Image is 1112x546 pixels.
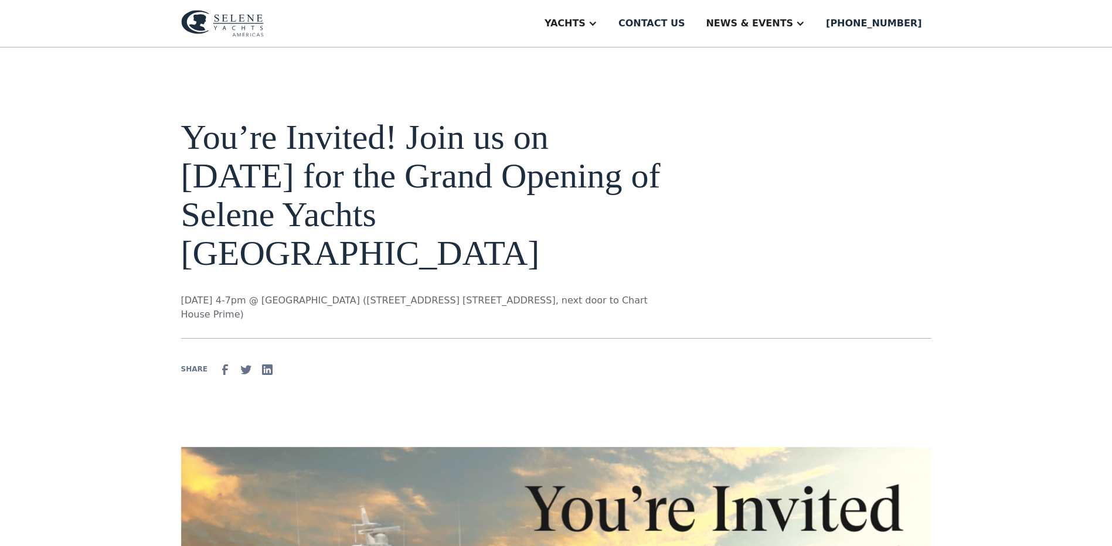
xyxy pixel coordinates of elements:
[181,10,264,37] img: logo
[826,16,921,30] div: [PHONE_NUMBER]
[181,294,669,322] p: [DATE] 4-7pm @ [GEOGRAPHIC_DATA] ([STREET_ADDRESS] [STREET_ADDRESS], next door to Chart House Prime)
[260,363,274,377] img: Linkedin
[239,363,253,377] img: Twitter
[545,16,586,30] div: Yachts
[181,364,208,374] div: SHARE
[706,16,793,30] div: News & EVENTS
[618,16,685,30] div: Contact us
[218,363,232,377] img: facebook
[181,118,669,272] h1: You’re Invited! Join us on [DATE] for the Grand Opening of Selene Yachts [GEOGRAPHIC_DATA]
